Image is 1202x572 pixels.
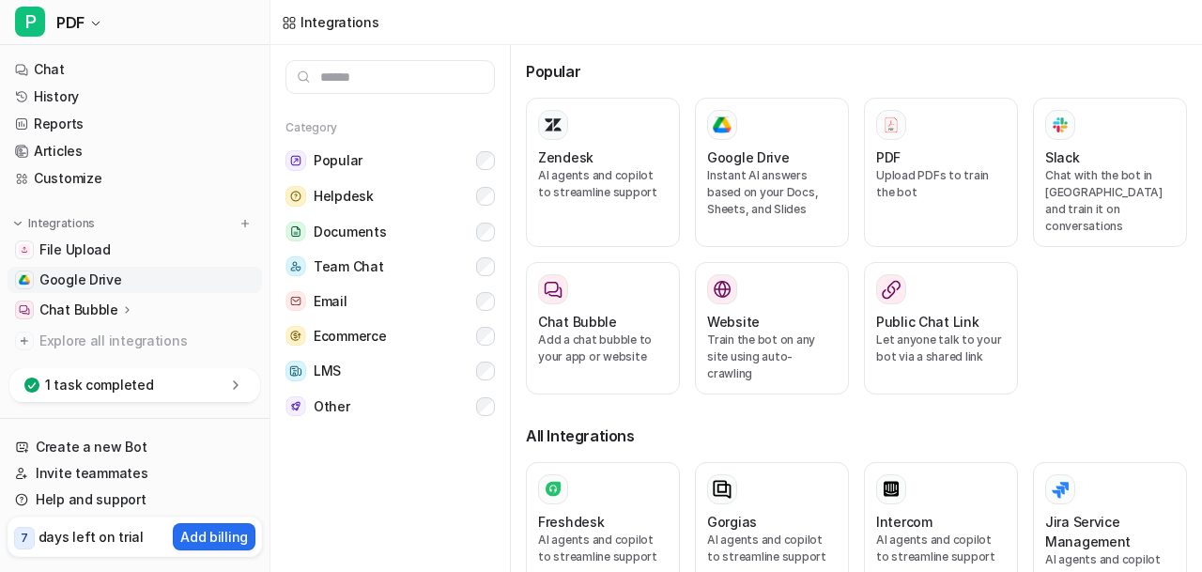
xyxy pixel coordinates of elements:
[28,216,95,231] p: Integrations
[707,167,837,218] p: Instant AI answers based on your Docs, Sheets, and Slides
[8,434,262,460] a: Create a new Bot
[1051,114,1070,135] img: Slack
[285,353,495,389] button: LMSLMS
[285,396,306,416] img: Other
[8,214,100,233] button: Integrations
[39,240,111,259] span: File Upload
[876,312,979,332] h3: Public Chat Link
[1045,167,1175,235] p: Chat with the bot in [GEOGRAPHIC_DATA] and train it on conversations
[39,271,122,289] span: Google Drive
[19,244,30,255] img: File Upload
[876,512,932,532] h3: Intercom
[538,512,604,532] h3: Freshdesk
[285,214,495,249] button: DocumentsDocuments
[300,12,379,32] div: Integrations
[1045,512,1175,551] h3: Jira Service Management
[707,312,760,332] h3: Website
[538,312,617,332] h3: Chat Bubble
[314,292,347,311] span: Email
[1033,98,1187,247] button: SlackSlackChat with the bot in [GEOGRAPHIC_DATA] and train it on conversations
[314,397,350,416] span: Other
[56,9,85,36] span: PDF
[876,532,1006,565] p: AI agents and copilot to streamline support
[8,111,262,137] a: Reports
[707,532,837,565] p: AI agents and copilot to streamline support
[173,523,255,550] button: Add billing
[8,84,262,110] a: History
[695,262,849,394] button: WebsiteWebsiteTrain the bot on any site using auto-crawling
[285,186,306,207] img: Helpdesk
[8,165,262,192] a: Customize
[239,217,252,230] img: menu_add.svg
[21,530,28,547] p: 7
[11,217,24,230] img: expand menu
[180,527,248,547] p: Add billing
[8,237,262,263] a: File UploadFile Upload
[15,7,45,37] span: P
[282,12,379,32] a: Integrations
[707,332,837,382] p: Train the bot on any site using auto-crawling
[1045,147,1080,167] h3: Slack
[526,425,1187,447] h3: All Integrations
[864,262,1018,394] button: Public Chat LinkLet anyone talk to your bot via a shared link
[8,56,262,83] a: Chat
[19,274,30,286] img: Google Drive
[876,332,1006,365] p: Let anyone talk to your bot via a shared link
[8,138,262,164] a: Articles
[39,301,118,319] p: Chat Bubble
[285,326,306,346] img: Ecommerce
[526,98,680,247] button: ZendeskAI agents and copilot to streamline support
[713,116,732,133] img: Google Drive
[285,284,495,318] button: EmailEmail
[538,332,668,365] p: Add a chat bubble to your app or website
[538,147,593,167] h3: Zendesk
[707,512,757,532] h3: Gorgias
[285,120,495,135] h5: Category
[314,151,362,170] span: Popular
[526,262,680,394] button: Chat BubbleAdd a chat bubble to your app or website
[314,327,386,346] span: Ecommerce
[285,291,306,311] img: Email
[713,280,732,299] img: Website
[285,256,306,276] img: Team Chat
[8,487,262,513] a: Help and support
[39,326,254,356] span: Explore all integrations
[707,147,790,167] h3: Google Drive
[285,222,306,241] img: Documents
[285,389,495,424] button: OtherOther
[285,361,306,381] img: LMS
[285,150,306,171] img: Popular
[8,328,262,354] a: Explore all integrations
[538,532,668,565] p: AI agents and copilot to streamline support
[314,223,386,241] span: Documents
[285,318,495,353] button: EcommerceEcommerce
[285,143,495,178] button: PopularPopular
[876,147,901,167] h3: PDF
[285,178,495,214] button: HelpdeskHelpdesk
[8,267,262,293] a: Google DriveGoogle Drive
[19,304,30,316] img: Chat Bubble
[314,257,383,276] span: Team Chat
[314,362,341,380] span: LMS
[285,249,495,284] button: Team ChatTeam Chat
[314,187,374,206] span: Helpdesk
[876,167,1006,201] p: Upload PDFs to train the bot
[695,98,849,247] button: Google DriveGoogle DriveInstant AI answers based on your Docs, Sheets, and Slides
[39,527,144,547] p: days left on trial
[882,116,901,133] img: PDF
[15,332,34,350] img: explore all integrations
[864,98,1018,247] button: PDFPDFUpload PDFs to train the bot
[538,167,668,201] p: AI agents and copilot to streamline support
[8,460,262,487] a: Invite teammates
[45,376,154,394] p: 1 task completed
[526,60,1187,83] h3: Popular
